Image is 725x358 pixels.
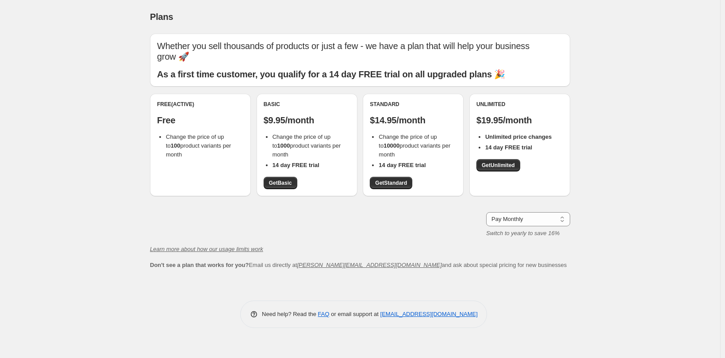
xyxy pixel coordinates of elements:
[486,230,560,236] i: Switch to yearly to save 16%
[171,142,180,149] b: 100
[370,177,412,189] a: GetStandard
[318,311,330,317] a: FAQ
[379,162,426,168] b: 14 day FREE trial
[485,133,552,140] b: Unlimited price changes
[297,262,442,268] a: [PERSON_NAME][EMAIL_ADDRESS][DOMAIN_NAME]
[485,144,532,151] b: 14 day FREE trial
[150,262,567,268] span: Email us directly at and ask about special pricing for new businesses
[277,142,290,149] b: 1000
[379,133,450,158] span: Change the price of up to product variants per month
[150,246,263,252] a: Learn more about how our usage limits work
[482,162,515,169] span: Get Unlimited
[150,262,249,268] b: Don't see a plan that works for you?
[476,115,563,126] p: $19.95/month
[384,142,399,149] b: 10000
[370,101,456,108] div: Standard
[272,162,319,168] b: 14 day FREE trial
[157,115,244,126] p: Free
[157,101,244,108] div: Free (Active)
[262,311,318,317] span: Need help? Read the
[166,133,231,158] span: Change the price of up to product variants per month
[264,177,297,189] a: GetBasic
[157,41,563,62] p: Whether you sell thousands of products or just a few - we have a plan that will help your busines...
[264,115,350,126] p: $9.95/month
[272,133,341,158] span: Change the price of up to product variants per month
[269,179,292,187] span: Get Basic
[150,12,173,22] span: Plans
[476,159,520,171] a: GetUnlimited
[380,311,478,317] a: [EMAIL_ADDRESS][DOMAIN_NAME]
[476,101,563,108] div: Unlimited
[157,69,505,79] b: As a first time customer, you qualify for a 14 day FREE trial on all upgraded plans 🎉
[370,115,456,126] p: $14.95/month
[375,179,407,187] span: Get Standard
[330,311,380,317] span: or email support at
[264,101,350,108] div: Basic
